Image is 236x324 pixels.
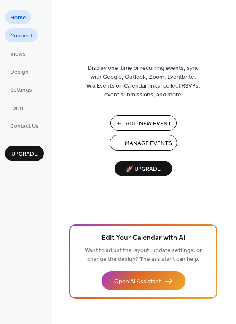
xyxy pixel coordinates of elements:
button: 🚀 Upgrade [115,161,172,176]
span: Manage Events [125,139,172,148]
span: Open AI Assistant [114,277,161,286]
span: Add New Event [126,120,172,128]
button: Open AI Assistant [102,271,185,290]
span: Views [10,50,26,58]
a: Form [5,101,28,114]
button: Manage Events [110,135,177,151]
span: Upgrade [11,150,38,159]
span: Edit Your Calendar with AI [102,232,185,244]
span: 🚀 Upgrade [120,164,167,175]
span: Home [10,13,26,22]
button: Add New Event [110,115,177,131]
a: Home [5,10,31,24]
span: Form [10,104,23,113]
span: Contact Us [10,122,39,131]
span: Settings [10,86,32,95]
span: Design [10,68,29,77]
a: Connect [5,28,38,42]
a: Design [5,64,34,78]
span: Display one-time or recurring events, sync with Google, Outlook, Zoom, Eventbrite, Wix Events or ... [86,64,200,99]
button: Upgrade [5,146,44,161]
a: Views [5,46,31,60]
span: Connect [10,32,32,40]
span: Want to adjust the layout, update settings, or change the design? The assistant can help. [85,245,202,265]
a: Settings [5,82,37,96]
a: Contact Us [5,119,44,133]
